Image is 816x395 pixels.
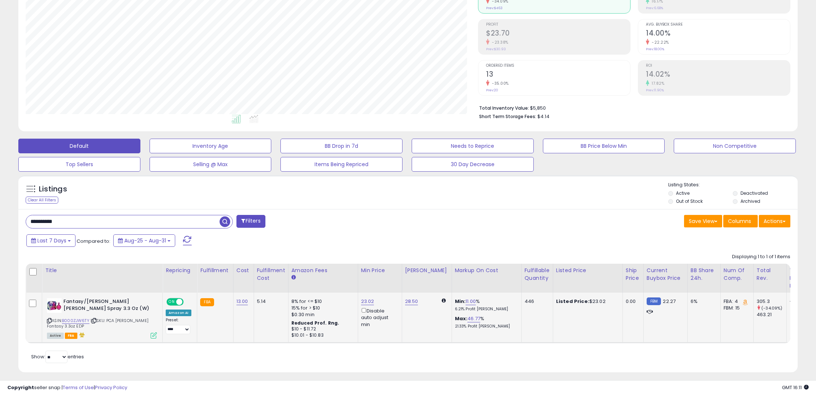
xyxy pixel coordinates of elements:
span: OFF [183,299,194,305]
button: Selling @ Max [150,157,272,172]
small: FBM [647,297,661,305]
span: Show: entries [31,353,84,360]
a: B000ZJW6TY [62,318,89,324]
li: $5,850 [479,103,785,112]
a: 23.02 [361,298,374,305]
small: -23.38% [489,40,508,45]
div: Current Buybox Price [647,267,684,282]
div: Amazon AI [166,310,191,316]
div: % [455,298,516,312]
b: Min: [455,298,466,305]
div: Min Price [361,267,399,274]
div: Displaying 1 to 1 of 1 items [732,253,790,260]
small: 17.82% [649,81,664,86]
p: Listing States: [668,182,798,189]
b: Short Term Storage Fees: [479,113,536,120]
div: $0.30 min [291,311,352,318]
button: Actions [759,215,790,227]
small: -35.00% [489,81,509,86]
button: Non Competitive [674,139,796,153]
div: Fulfillable Quantity [525,267,550,282]
span: ON [167,299,176,305]
button: Default [18,139,140,153]
div: 305.3 [757,298,786,305]
div: Listed Price [556,267,620,274]
label: Active [676,190,690,196]
button: Filters [236,215,265,228]
div: 446 [525,298,547,305]
small: Prev: $463 [486,6,503,10]
small: (-34.09%) [761,305,782,311]
b: Reduced Prof. Rng. [291,320,339,326]
th: The percentage added to the cost of goods (COGS) that forms the calculator for Min & Max prices. [452,264,521,293]
div: Repricing [166,267,194,274]
small: Prev: 6.68% [646,6,663,10]
div: Total Rev. Diff. [790,267,808,290]
div: FBA: 4 [724,298,748,305]
button: BB Drop in 7d [280,139,403,153]
a: 28.50 [405,298,418,305]
span: FBA [65,333,77,339]
p: 6.21% Profit [PERSON_NAME] [455,307,516,312]
strong: Copyright [7,384,34,391]
div: 0.00 [626,298,638,305]
span: ROI [646,64,790,68]
img: 41CxmKgwzZL._SL40_.jpg [47,298,62,313]
label: Archived [740,198,760,204]
div: Cost [236,267,251,274]
button: Top Sellers [18,157,140,172]
a: Terms of Use [63,384,94,391]
small: Prev: 11.90% [646,88,664,92]
span: Compared to: [77,238,110,245]
b: Listed Price: [556,298,589,305]
div: ASIN: [47,298,157,338]
span: Profit [486,23,630,27]
div: Fulfillment Cost [257,267,285,282]
div: seller snap | | [7,384,127,391]
label: Out of Stock [676,198,703,204]
div: Clear All Filters [26,197,58,204]
span: | SKU: PCA [PERSON_NAME] Fantasy 3.3oz EDP [47,318,148,329]
small: Prev: 18.00% [646,47,664,51]
div: Markup on Cost [455,267,518,274]
button: Columns [723,215,758,227]
div: 8% for <= $10 [291,298,352,305]
h2: 14.02% [646,70,790,80]
div: 6% [691,298,715,305]
h2: 14.00% [646,29,790,39]
div: 5.14 [257,298,283,305]
span: 22.27 [663,298,676,305]
div: Total Rev. [757,267,783,282]
span: Last 7 Days [37,237,66,244]
p: 21.33% Profit [PERSON_NAME] [455,324,516,329]
button: Inventory Age [150,139,272,153]
b: Fantasy/[PERSON_NAME] [PERSON_NAME] Spray 3.3 Oz (W) [63,298,152,314]
a: Privacy Policy [95,384,127,391]
span: Aug-25 - Aug-31 [124,237,166,244]
a: 13.00 [236,298,248,305]
b: Max: [455,315,468,322]
i: hazardous material [77,332,85,337]
span: Ordered Items [486,64,630,68]
small: -22.22% [649,40,669,45]
button: Last 7 Days [26,234,76,247]
small: Prev: 20 [486,88,498,92]
div: 15% for > $10 [291,305,352,311]
div: Title [45,267,159,274]
small: Amazon Fees. [291,274,296,281]
div: Preset: [166,318,191,334]
button: Aug-25 - Aug-31 [113,234,175,247]
div: Ship Price [626,267,640,282]
div: Num of Comp. [724,267,750,282]
h5: Listings [39,184,67,194]
div: $23.02 [556,298,617,305]
button: Items Being Repriced [280,157,403,172]
div: Amazon Fees [291,267,355,274]
span: $4.14 [537,113,549,120]
div: Fulfillment [200,267,230,274]
div: [PERSON_NAME] [405,267,449,274]
span: 2025-09-9 16:11 GMT [782,384,809,391]
div: % [455,315,516,329]
div: 463.21 [757,311,786,318]
a: 11.00 [466,298,476,305]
